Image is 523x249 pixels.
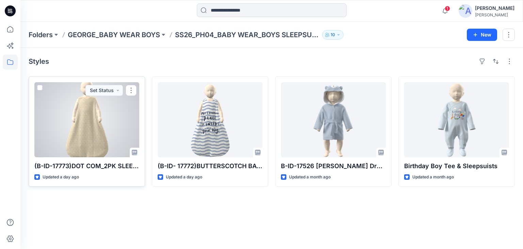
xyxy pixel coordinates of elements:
h4: Styles [29,57,49,65]
p: Updated a day ago [43,174,79,181]
a: (B-ID- 17772)BUTTERSCOTCH BAY_SLEEPBAG_WAVE SLOGAN_BB-SB-5162 [158,82,263,157]
p: B-ID-17526 [PERSON_NAME] Dressing Gown TP A1 [281,161,386,171]
a: Folders [29,30,53,40]
p: (B-ID-17773)DOT COM_2PK SLEEPBAG_GENDER NEUTRAL_MICRO PRINTS [34,161,139,171]
p: SS26_PH04_BABY WEAR_BOYS SLEEPSUITS [175,30,319,40]
p: Updated a day ago [166,174,202,181]
p: 10 [331,31,335,39]
button: 10 [322,30,344,40]
a: Birthday Boy Tee & Sleepsuists [404,82,509,157]
a: B-ID-17526 George Bear Dressing Gown TP A1 [281,82,386,157]
p: (B-ID- 17772)BUTTERSCOTCH BAY_SLEEPBAG_WAVE SLOGAN_BB-SB-5162 [158,161,263,171]
img: avatar [459,4,472,18]
div: [PERSON_NAME] [475,12,514,17]
p: Updated a month ago [289,174,331,181]
p: Birthday Boy Tee & Sleepsuists [404,161,509,171]
div: [PERSON_NAME] [475,4,514,12]
a: GEORGE_BABY WEAR BOYS [68,30,160,40]
span: 1 [445,6,450,11]
button: New [467,29,497,41]
p: Updated a month ago [412,174,454,181]
a: (B-ID-17773)DOT COM_2PK SLEEPBAG_GENDER NEUTRAL_MICRO PRINTS [34,82,139,157]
